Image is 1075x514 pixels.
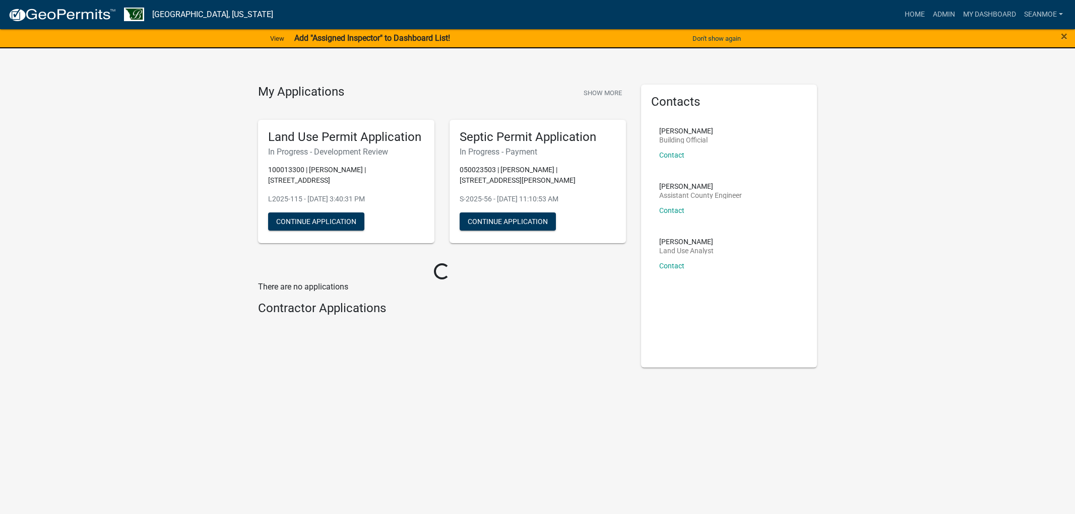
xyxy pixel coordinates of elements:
p: Land Use Analyst [659,247,714,254]
p: [PERSON_NAME] [659,238,714,245]
p: [PERSON_NAME] [659,127,713,134]
span: × [1061,29,1067,43]
p: S-2025-56 - [DATE] 11:10:53 AM [460,194,616,204]
a: SeanMoe [1020,5,1067,24]
a: Contact [659,151,684,159]
a: Contact [659,262,684,270]
p: There are no applications [258,281,626,293]
a: Admin [929,5,959,24]
strong: Add "Assigned Inspector" to Dashboard List! [294,33,450,43]
button: Show More [580,85,626,101]
a: View [266,30,288,47]
a: Contact [659,206,684,214]
button: Close [1061,30,1067,42]
button: Continue Application [460,212,556,231]
h6: In Progress - Payment [460,147,616,157]
h4: My Applications [258,85,344,100]
button: Don't show again [688,30,745,47]
h5: Septic Permit Application [460,130,616,144]
h5: Land Use Permit Application [268,130,424,144]
a: Home [901,5,929,24]
wm-workflow-list-section: Contractor Applications [258,301,626,320]
p: Building Official [659,136,713,143]
img: Benton County, Minnesota [124,8,144,21]
h6: In Progress - Development Review [268,147,424,157]
a: [GEOGRAPHIC_DATA], [US_STATE] [152,6,273,23]
p: L2025-115 - [DATE] 3:40:31 PM [268,194,424,204]
h4: Contractor Applications [258,301,626,316]
p: 100013300 | [PERSON_NAME] | [STREET_ADDRESS] [268,165,424,186]
a: My Dashboard [959,5,1020,24]
p: [PERSON_NAME] [659,183,742,190]
h5: Contacts [651,95,807,109]
p: Assistant County Engineer [659,192,742,199]
p: 050023503 | [PERSON_NAME] | [STREET_ADDRESS][PERSON_NAME] [460,165,616,186]
button: Continue Application [268,212,364,231]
